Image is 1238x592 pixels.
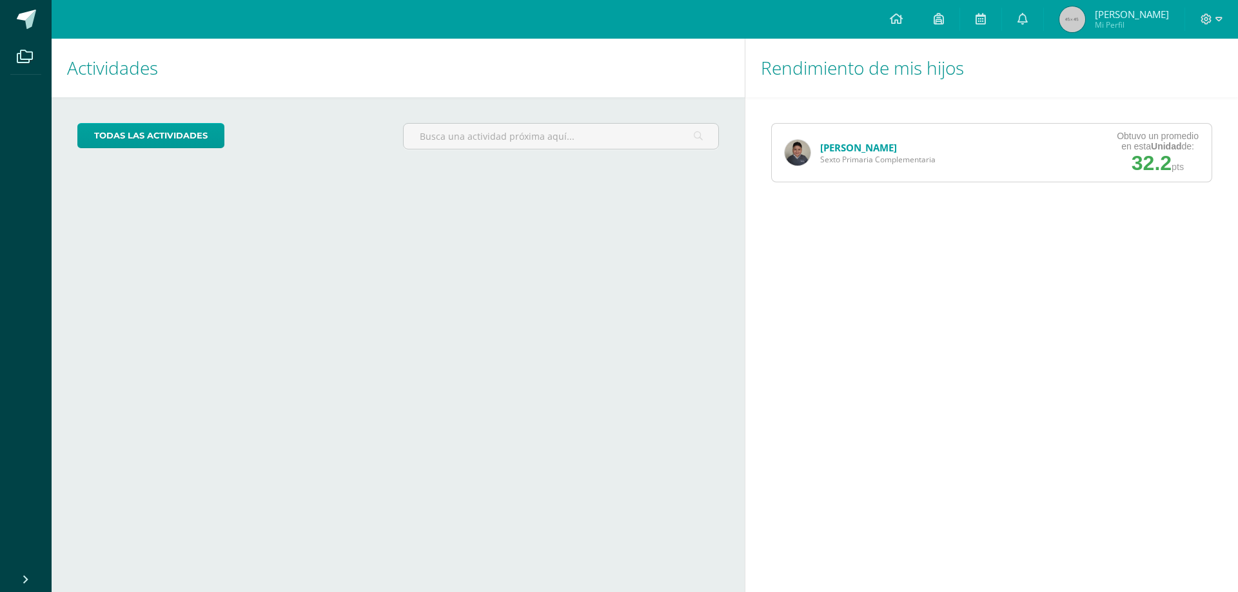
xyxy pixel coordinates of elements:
div: Obtuvo un promedio en esta de: [1117,131,1199,151]
img: 45x45 [1059,6,1085,32]
span: 32.2 [1132,151,1172,175]
img: 80de8b3778ac021d2ce2c63f8fdf5c7b.png [785,140,811,166]
h1: Actividades [67,39,729,97]
h1: Rendimiento de mis hijos [761,39,1223,97]
strong: Unidad [1151,141,1181,151]
span: Sexto Primaria Complementaria [820,154,936,165]
a: [PERSON_NAME] [820,141,897,154]
span: [PERSON_NAME] [1095,8,1169,21]
a: todas las Actividades [77,123,224,148]
span: pts [1172,162,1184,172]
span: Mi Perfil [1095,19,1169,30]
input: Busca una actividad próxima aquí... [404,124,718,149]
